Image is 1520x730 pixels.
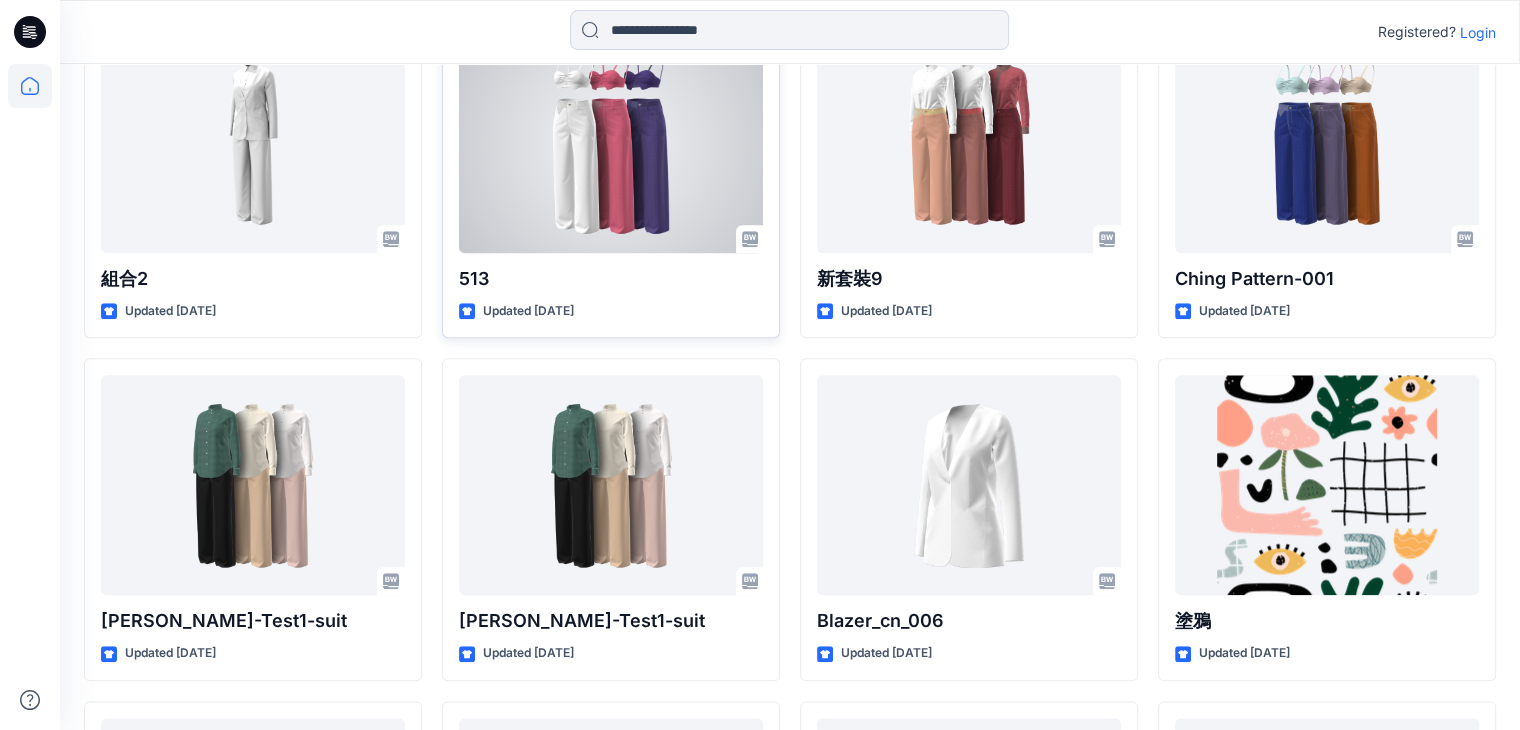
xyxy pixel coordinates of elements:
p: Ching Pattern-001 [1175,265,1479,293]
p: [PERSON_NAME]-Test1-suit [459,607,762,635]
p: Updated [DATE] [125,301,216,322]
p: 塗鴉 [1175,607,1479,635]
p: Updated [DATE] [1199,643,1290,664]
a: 513 [459,33,762,253]
a: 塗鴉 [1175,375,1479,595]
p: Updated [DATE] [483,643,574,664]
a: Beth-Test1-suit [459,375,762,595]
p: [PERSON_NAME]-Test1-suit [101,607,405,635]
p: 513 [459,265,762,293]
p: 新套裝9 [817,265,1121,293]
p: Login [1460,22,1496,43]
p: Updated [DATE] [841,301,932,322]
p: Blazer_cn_006 [817,607,1121,635]
p: Registered? [1378,20,1456,44]
p: 組合2 [101,265,405,293]
p: Updated [DATE] [841,643,932,664]
a: 組合2 [101,33,405,253]
p: Updated [DATE] [125,643,216,664]
p: Updated [DATE] [483,301,574,322]
a: Blazer_cn_006 [817,375,1121,595]
a: Ching Pattern-001 [1175,33,1479,253]
p: Updated [DATE] [1199,301,1290,322]
a: Beth-Test1-suit [101,375,405,595]
a: 新套裝9 [817,33,1121,253]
